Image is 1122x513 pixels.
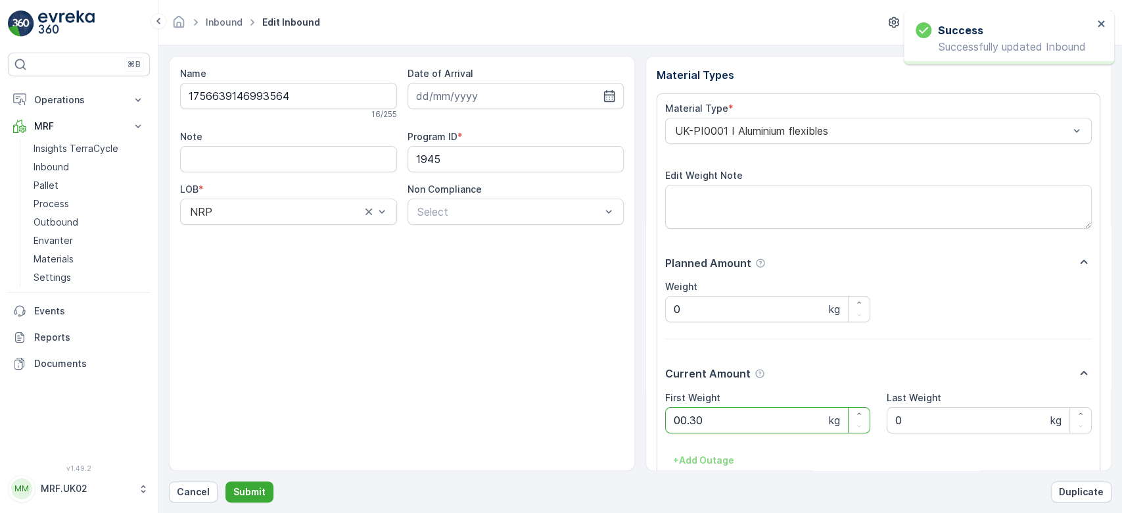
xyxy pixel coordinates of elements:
[128,59,141,70] p: ⌘B
[755,368,765,379] div: Help Tooltip Icon
[34,305,145,318] p: Events
[180,183,199,195] label: LOB
[887,392,941,403] label: Last Weight
[38,11,95,37] img: logo_light-DOdMpM7g.png
[11,259,69,270] span: Net Weight :
[28,158,150,176] a: Inbound
[34,120,124,133] p: MRF
[41,482,131,495] p: MRF.UK02
[28,268,150,287] a: Settings
[225,481,273,502] button: Submit
[371,109,397,120] p: 16 / 255
[665,103,728,114] label: Material Type
[829,412,840,428] p: kg
[1059,485,1104,499] p: Duplicate
[673,454,734,467] p: + Add Outage
[509,11,611,27] p: Parcel_UK02 #1587
[34,331,145,344] p: Reports
[657,67,1100,83] p: Material Types
[34,93,124,107] p: Operations
[8,87,150,113] button: Operations
[1097,18,1106,31] button: close
[11,281,74,292] span: Tare Weight :
[11,237,77,249] span: Total Weight :
[8,298,150,324] a: Events
[28,195,150,213] a: Process
[56,324,223,335] span: UK-PI0004 I Mixed Medicine blisters
[34,197,69,210] p: Process
[34,142,118,155] p: Insights TerraCycle
[665,281,697,292] label: Weight
[34,271,71,284] p: Settings
[916,41,1093,53] p: Successfully updated Inbound
[8,475,150,502] button: MMMRF.UK02
[70,303,96,314] span: Pallet
[28,250,150,268] a: Materials
[34,160,69,174] p: Inbound
[34,216,78,229] p: Outbound
[8,324,150,351] a: Reports
[28,176,150,195] a: Pallet
[408,131,457,142] label: Program ID
[180,131,202,142] label: Note
[755,258,766,268] div: Help Tooltip Icon
[408,68,473,79] label: Date of Arrival
[8,11,34,37] img: logo
[172,20,186,31] a: Homepage
[8,464,150,472] span: v 1.49.2
[11,303,70,314] span: Asset Type :
[28,213,150,232] a: Outbound
[11,324,56,335] span: Material :
[8,351,150,377] a: Documents
[169,481,218,502] button: Cancel
[1050,412,1062,428] p: kg
[69,259,74,270] span: -
[11,478,32,499] div: MM
[408,83,624,109] input: dd/mm/yyyy
[34,253,74,266] p: Materials
[665,255,751,271] p: Planned Amount
[77,237,89,249] span: 30
[74,281,85,292] span: 30
[665,366,751,381] p: Current Amount
[665,170,743,181] label: Edit Weight Note
[233,485,266,499] p: Submit
[417,204,601,220] p: Select
[34,357,145,370] p: Documents
[829,301,840,317] p: kg
[180,68,206,79] label: Name
[177,485,210,499] p: Cancel
[206,16,243,28] a: Inbound
[11,216,43,227] span: Name :
[34,179,58,192] p: Pallet
[28,139,150,158] a: Insights TerraCycle
[1051,481,1111,502] button: Duplicate
[665,392,720,403] label: First Weight
[260,16,323,29] span: Edit Inbound
[43,216,129,227] span: Parcel_UK02 #1587
[28,232,150,250] a: Envanter
[938,22,983,38] h3: Success
[408,183,482,195] label: Non Compliance
[665,450,742,471] button: +Add Outage
[8,113,150,139] button: MRF
[34,234,73,247] p: Envanter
